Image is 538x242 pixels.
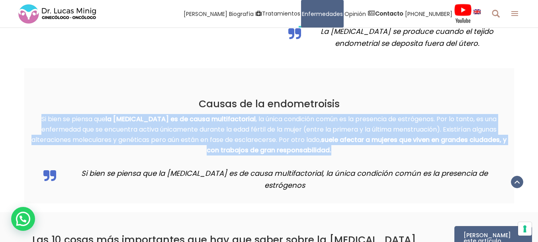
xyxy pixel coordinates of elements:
[30,114,508,155] p: Si bien se piensa que , la única condición común es la presencia de estrógenos. Por lo tanto, es ...
[30,98,508,110] h2: Causas de la endometroisis
[81,168,488,190] em: Si bien se piensa que la [MEDICAL_DATA] es de causa multifactorial, la única condición común es l...
[229,9,254,18] span: Biografía
[207,135,507,155] strong: suele afectar a mujeres que viven en grandes ciudades, y con trabajos de gran responsabilidad.
[454,4,472,24] img: Videos Youtube Ginecología
[473,9,481,14] img: language english
[375,10,403,18] strong: Contacto
[518,222,532,236] button: Sus preferencias de consentimiento para tecnologías de seguimiento
[344,9,366,18] span: Opinión
[262,9,300,18] span: Tratamientos
[405,9,452,18] span: [PHONE_NUMBER]
[184,9,227,18] span: [PERSON_NAME]
[302,9,343,18] span: Enfermedades
[106,114,256,124] strong: la [MEDICAL_DATA] es de causa multifactorial
[11,207,35,231] div: WhatsApp contact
